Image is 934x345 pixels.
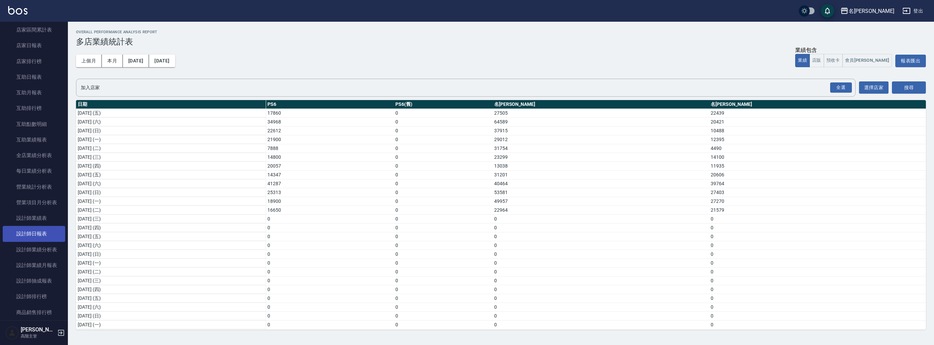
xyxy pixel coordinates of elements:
[892,81,926,94] button: 搜尋
[709,214,926,223] td: 0
[829,81,853,94] button: Open
[21,333,55,339] p: 高階主管
[394,276,492,285] td: 0
[76,276,266,285] td: [DATE] (三)
[492,179,709,188] td: 40464
[709,117,926,126] td: 20421
[394,294,492,303] td: 0
[266,206,394,214] td: 16650
[76,37,926,46] h3: 多店業績統計表
[3,132,65,148] a: 互助業績報表
[492,144,709,153] td: 31754
[709,135,926,144] td: 12395
[394,100,492,109] th: PS6(舊)
[3,116,65,132] a: 互助點數明細
[830,82,852,93] div: 全選
[3,289,65,304] a: 設計師排行榜
[76,179,266,188] td: [DATE] (六)
[76,117,266,126] td: [DATE] (六)
[492,232,709,241] td: 0
[492,161,709,170] td: 13038
[266,126,394,135] td: 22612
[266,258,394,267] td: 0
[76,30,926,34] h2: Overall Performance Analysis Report
[76,197,266,206] td: [DATE] (一)
[795,47,892,54] div: 業績包含
[709,161,926,170] td: 11935
[266,311,394,320] td: 0
[709,188,926,197] td: 27403
[492,135,709,144] td: 29012
[76,329,266,338] td: [DATE] (二)
[3,148,65,163] a: 全店業績分析表
[842,54,892,67] button: 會員[PERSON_NAME]
[266,170,394,179] td: 14347
[76,100,266,109] th: 日期
[709,241,926,250] td: 0
[492,311,709,320] td: 0
[266,144,394,153] td: 7888
[76,126,266,135] td: [DATE] (日)
[3,320,65,336] a: 商品消耗明細
[3,22,65,38] a: 店家區間累計表
[709,303,926,311] td: 0
[266,276,394,285] td: 0
[76,294,266,303] td: [DATE] (五)
[266,179,394,188] td: 41287
[266,161,394,170] td: 20057
[394,250,492,258] td: 0
[266,285,394,294] td: 0
[394,232,492,241] td: 0
[3,38,65,53] a: 店家日報表
[709,250,926,258] td: 0
[3,54,65,69] a: 店家排行榜
[76,153,266,161] td: [DATE] (三)
[102,55,123,67] button: 本月
[848,7,894,15] div: 名[PERSON_NAME]
[3,273,65,289] a: 設計師抽成報表
[76,135,266,144] td: [DATE] (一)
[394,188,492,197] td: 0
[266,135,394,144] td: 21900
[492,267,709,276] td: 0
[3,195,65,210] a: 營業項目月分析表
[76,311,266,320] td: [DATE] (日)
[394,267,492,276] td: 0
[3,100,65,116] a: 互助排行榜
[492,206,709,214] td: 22964
[76,258,266,267] td: [DATE] (一)
[709,294,926,303] td: 0
[394,135,492,144] td: 0
[709,144,926,153] td: 4490
[266,294,394,303] td: 0
[266,109,394,117] td: 17860
[76,109,266,117] td: [DATE] (五)
[21,326,55,333] h5: [PERSON_NAME]
[709,109,926,117] td: 22439
[709,276,926,285] td: 0
[76,161,266,170] td: [DATE] (四)
[895,57,926,63] a: 報表匯出
[900,5,926,17] button: 登出
[76,232,266,241] td: [DATE] (五)
[266,197,394,206] td: 18900
[394,214,492,223] td: 0
[492,250,709,258] td: 0
[394,161,492,170] td: 0
[492,294,709,303] td: 0
[394,206,492,214] td: 0
[394,241,492,250] td: 0
[709,285,926,294] td: 0
[394,197,492,206] td: 0
[709,170,926,179] td: 20606
[76,250,266,258] td: [DATE] (日)
[895,55,926,67] button: 報表匯出
[3,85,65,100] a: 互助月報表
[76,285,266,294] td: [DATE] (四)
[809,54,824,67] button: 店販
[76,55,102,67] button: 上個月
[492,303,709,311] td: 0
[123,55,149,67] button: [DATE]
[492,241,709,250] td: 0
[394,320,492,329] td: 0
